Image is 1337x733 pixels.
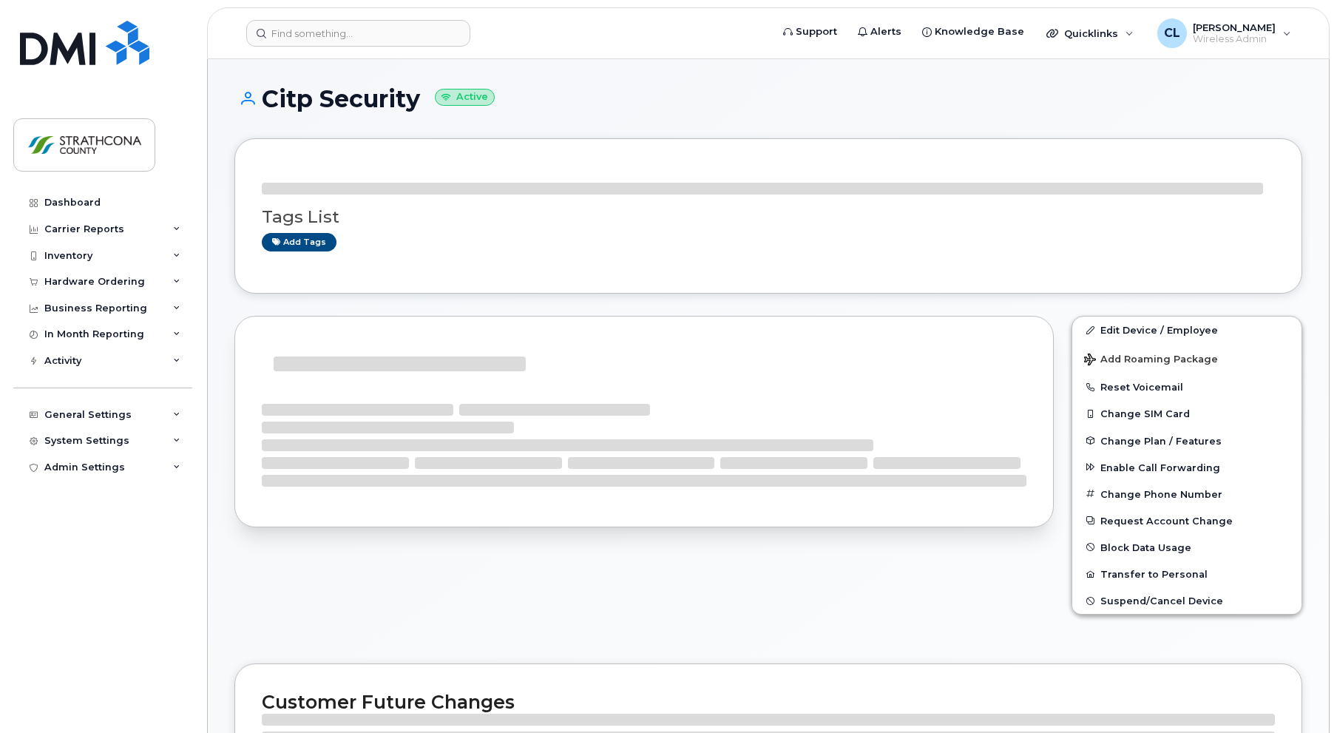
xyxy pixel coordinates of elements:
[1100,462,1220,473] span: Enable Call Forwarding
[262,233,336,251] a: Add tags
[1072,454,1302,481] button: Enable Call Forwarding
[1072,507,1302,534] button: Request Account Change
[1072,374,1302,400] button: Reset Voicemail
[1072,481,1302,507] button: Change Phone Number
[1072,400,1302,427] button: Change SIM Card
[1072,587,1302,614] button: Suspend/Cancel Device
[262,208,1275,226] h3: Tags List
[262,691,1275,713] h2: Customer Future Changes
[1072,561,1302,587] button: Transfer to Personal
[1072,534,1302,561] button: Block Data Usage
[1100,595,1223,607] span: Suspend/Cancel Device
[1072,317,1302,343] a: Edit Device / Employee
[435,89,495,106] small: Active
[234,86,1302,112] h1: Citp Security
[1072,428,1302,454] button: Change Plan / Features
[1084,354,1218,368] span: Add Roaming Package
[1072,343,1302,374] button: Add Roaming Package
[1100,435,1222,446] span: Change Plan / Features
